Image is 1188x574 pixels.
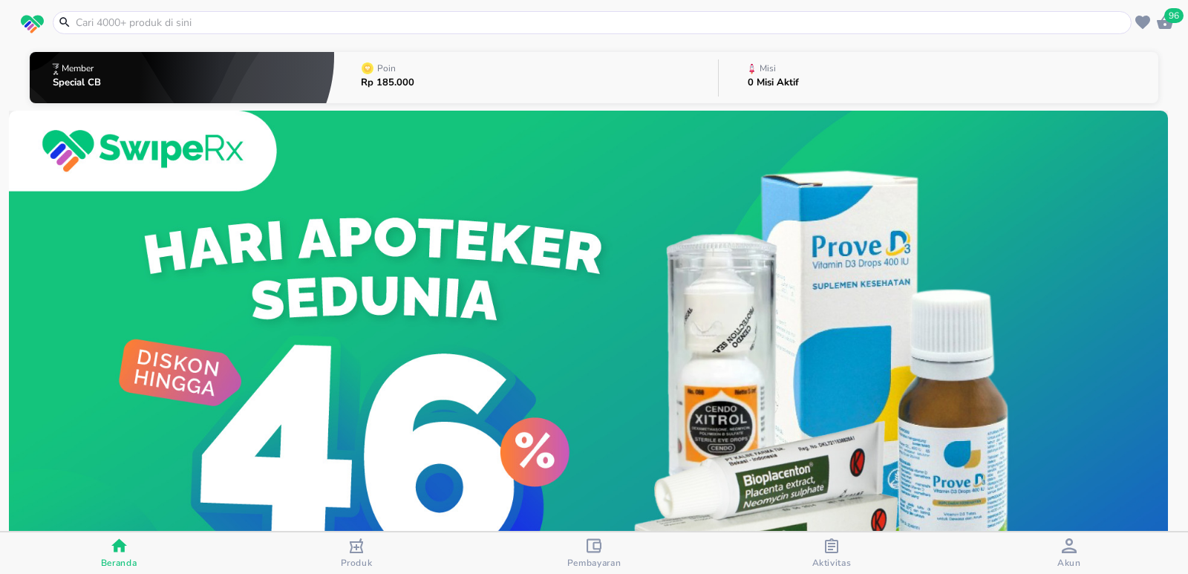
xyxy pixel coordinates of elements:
[377,64,396,73] p: Poin
[238,532,475,574] button: Produk
[1164,8,1184,23] span: 96
[950,532,1188,574] button: Akun
[53,78,101,88] p: Special CB
[30,48,334,107] button: MemberSpecial CB
[475,532,713,574] button: Pembayaran
[713,532,950,574] button: Aktivitas
[1154,11,1176,33] button: 96
[21,15,44,34] img: logo_swiperx_s.bd005f3b.svg
[334,48,717,107] button: PoinRp 185.000
[1057,557,1081,569] span: Akun
[361,78,414,88] p: Rp 185.000
[567,557,621,569] span: Pembayaran
[74,15,1128,30] input: Cari 4000+ produk di sini
[812,557,852,569] span: Aktivitas
[341,557,373,569] span: Produk
[748,78,799,88] p: 0 Misi Aktif
[62,64,94,73] p: Member
[719,48,1158,107] button: Misi0 Misi Aktif
[760,64,776,73] p: Misi
[101,557,137,569] span: Beranda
